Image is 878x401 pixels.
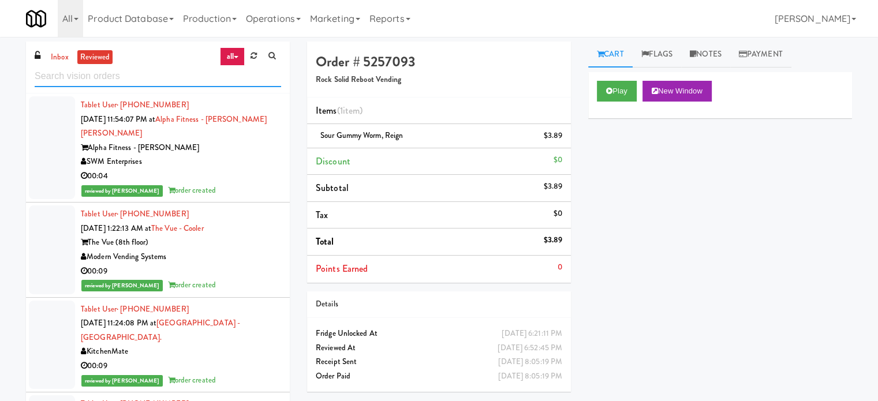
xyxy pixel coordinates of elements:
div: 0 [558,260,562,275]
a: Flags [633,42,682,68]
a: Tablet User· [PHONE_NUMBER] [81,99,189,110]
a: reviewed [77,50,113,65]
span: reviewed by [PERSON_NAME] [81,280,163,291]
div: Modern Vending Systems [81,250,281,264]
span: · [PHONE_NUMBER] [117,99,189,110]
a: Notes [681,42,730,68]
div: 00:09 [81,359,281,373]
span: [DATE] 1:22:13 AM at [81,223,151,234]
span: (1 ) [337,104,363,117]
span: [DATE] 11:24:08 PM at [81,317,156,328]
a: [GEOGRAPHIC_DATA] - [GEOGRAPHIC_DATA]. [81,317,240,343]
span: Items [316,104,363,117]
span: · [PHONE_NUMBER] [117,303,189,314]
div: $0 [554,153,562,167]
a: inbox [48,50,72,65]
img: Micromart [26,9,46,29]
li: Tablet User· [PHONE_NUMBER][DATE] 11:24:08 PM at[GEOGRAPHIC_DATA] - [GEOGRAPHIC_DATA].KitchenMate... [26,298,290,393]
div: [DATE] 6:21:11 PM [502,327,562,341]
span: Tax [316,208,328,222]
div: KitchenMate [81,344,281,359]
span: Total [316,235,334,248]
div: Alpha Fitness - [PERSON_NAME] [81,141,281,155]
div: Reviewed At [316,341,562,355]
button: Play [597,81,637,102]
div: [DATE] 8:05:19 PM [498,369,562,384]
div: 00:09 [81,264,281,279]
span: order created [168,185,216,196]
a: Payment [730,42,791,68]
div: $3.89 [544,179,563,194]
div: $0 [554,207,562,221]
span: [DATE] 11:54:07 PM at [81,114,155,125]
a: Cart [588,42,633,68]
span: reviewed by [PERSON_NAME] [81,375,163,387]
span: reviewed by [PERSON_NAME] [81,185,163,197]
a: Tablet User· [PHONE_NUMBER] [81,208,189,219]
a: Tablet User· [PHONE_NUMBER] [81,303,189,314]
li: Tablet User· [PHONE_NUMBER][DATE] 11:54:07 PM atAlpha Fitness - [PERSON_NAME] [PERSON_NAME]Alpha ... [26,93,290,203]
div: $3.89 [544,129,563,143]
div: The Vue (8th floor) [81,235,281,250]
div: 00:04 [81,169,281,183]
span: Sour Gummy Worm, Reign [320,130,403,141]
span: order created [168,374,216,385]
h5: Rock Solid Reboot Vending [316,76,562,84]
div: [DATE] 8:05:19 PM [498,355,562,369]
span: Discount [316,155,350,168]
button: New Window [642,81,712,102]
div: SWM Enterprises [81,155,281,169]
span: Points Earned [316,262,368,275]
div: Receipt Sent [316,355,562,369]
div: Details [316,297,562,312]
a: The Vue - Cooler [151,223,204,234]
span: order created [168,279,216,290]
li: Tablet User· [PHONE_NUMBER][DATE] 1:22:13 AM atThe Vue - CoolerThe Vue (8th floor)Modern Vending ... [26,203,290,298]
div: Fridge Unlocked At [316,327,562,341]
span: · [PHONE_NUMBER] [117,208,189,219]
ng-pluralize: item [343,104,360,117]
div: Order Paid [316,369,562,384]
input: Search vision orders [35,66,281,87]
a: Alpha Fitness - [PERSON_NAME] [PERSON_NAME] [81,114,267,139]
span: Subtotal [316,181,349,194]
h4: Order # 5257093 [316,54,562,69]
div: $3.89 [544,233,563,248]
a: all [220,47,244,66]
div: [DATE] 6:52:45 PM [498,341,562,355]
